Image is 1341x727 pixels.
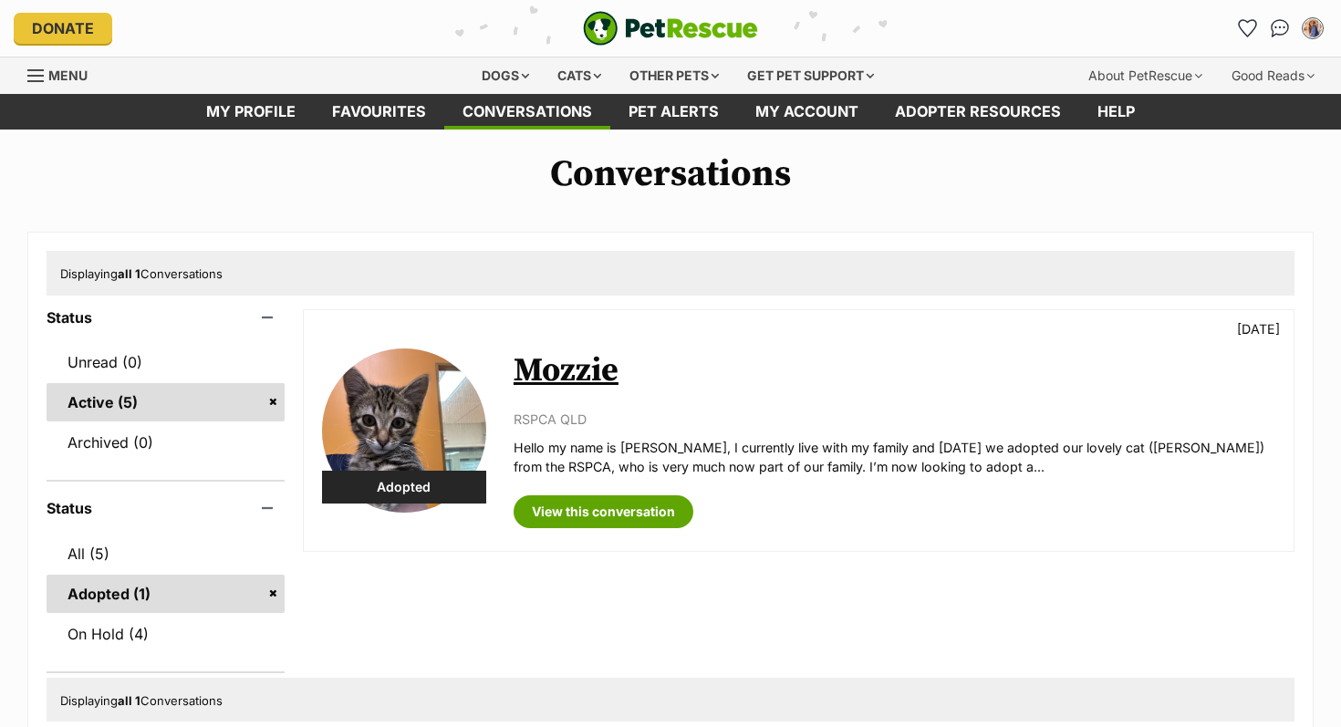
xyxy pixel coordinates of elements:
[514,350,619,391] a: Mozzie
[545,57,614,94] div: Cats
[47,309,285,326] header: Status
[1298,14,1327,43] button: My account
[314,94,444,130] a: Favourites
[47,500,285,516] header: Status
[188,94,314,130] a: My profile
[617,57,732,94] div: Other pets
[27,57,100,90] a: Menu
[444,94,610,130] a: conversations
[1265,14,1294,43] a: Conversations
[322,348,486,513] img: Mozzie
[48,68,88,83] span: Menu
[514,410,1275,429] p: RSPCA QLD
[60,266,223,281] span: Displaying Conversations
[737,94,877,130] a: My account
[47,423,285,462] a: Archived (0)
[1219,57,1327,94] div: Good Reads
[514,495,693,528] a: View this conversation
[47,575,285,613] a: Adopted (1)
[47,383,285,421] a: Active (5)
[47,535,285,573] a: All (5)
[322,471,486,504] div: Adopted
[877,94,1079,130] a: Adopter resources
[469,57,542,94] div: Dogs
[47,615,285,653] a: On Hold (4)
[1232,14,1327,43] ul: Account quick links
[60,693,223,708] span: Displaying Conversations
[514,438,1275,477] p: Hello my name is [PERSON_NAME], I currently live with my family and [DATE] we adopted our lovely ...
[118,693,140,708] strong: all 1
[1271,19,1290,37] img: chat-41dd97257d64d25036548639549fe6c8038ab92f7586957e7f3b1b290dea8141.svg
[610,94,737,130] a: Pet alerts
[1237,319,1280,338] p: [DATE]
[1076,57,1215,94] div: About PetRescue
[1232,14,1262,43] a: Favourites
[583,11,758,46] img: logo-e224e6f780fb5917bec1dbf3a21bbac754714ae5b6737aabdf751b685950b380.svg
[583,11,758,46] a: PetRescue
[734,57,887,94] div: Get pet support
[47,343,285,381] a: Unread (0)
[14,13,112,44] a: Donate
[118,266,140,281] strong: all 1
[1079,94,1153,130] a: Help
[1304,19,1322,37] img: Steph profile pic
